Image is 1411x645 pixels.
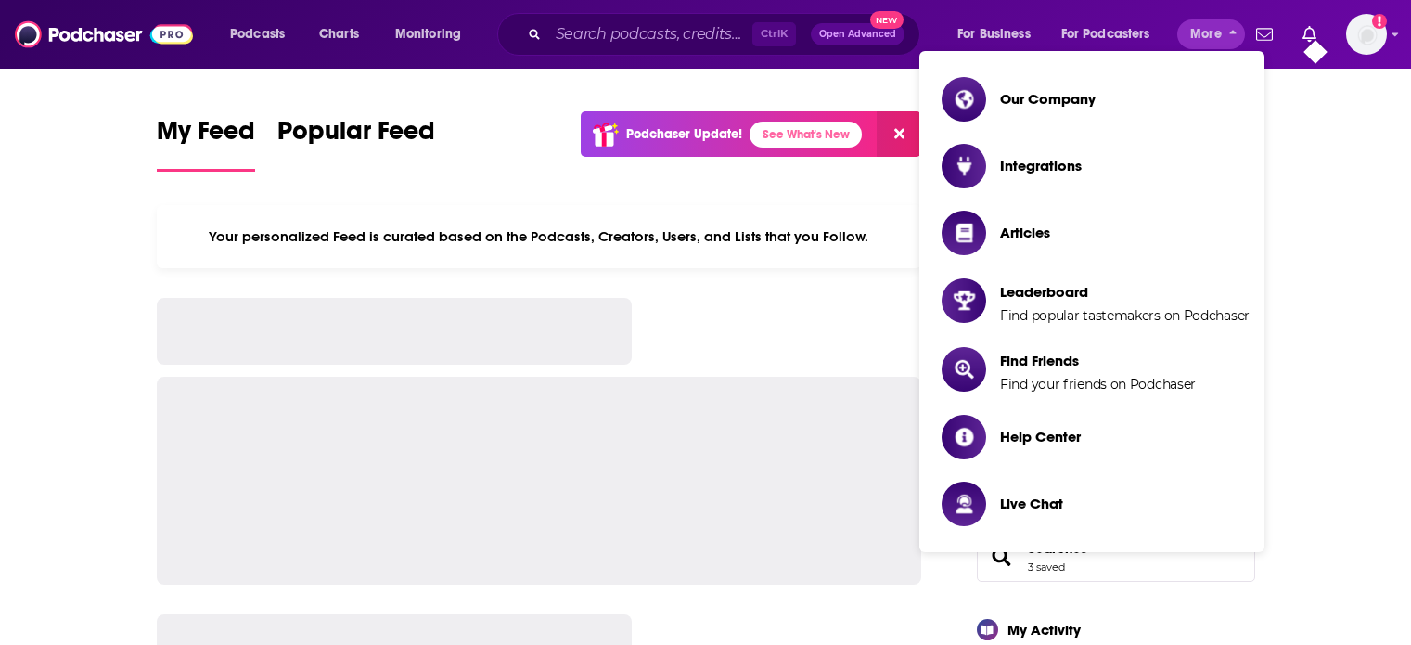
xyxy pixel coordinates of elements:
[752,22,796,46] span: Ctrl K
[957,21,1031,47] span: For Business
[750,122,862,148] a: See What's New
[1190,21,1222,47] span: More
[870,11,904,29] span: New
[319,21,359,47] span: Charts
[1346,14,1387,55] span: Logged in as HavasFormulab2b
[1346,14,1387,55] button: Show profile menu
[230,21,285,47] span: Podcasts
[217,19,309,49] button: open menu
[1295,19,1324,50] a: Show notifications dropdown
[1000,495,1063,512] span: Live Chat
[1028,561,1065,574] a: 3 saved
[1000,90,1096,108] span: Our Company
[944,19,1054,49] button: open menu
[1000,283,1250,301] span: Leaderboard
[1000,157,1082,174] span: Integrations
[15,17,193,52] img: Podchaser - Follow, Share and Rate Podcasts
[395,21,461,47] span: Monitoring
[1000,352,1196,369] span: Find Friends
[1372,14,1387,29] svg: Add a profile image
[1177,19,1245,49] button: close menu
[1000,428,1081,445] span: Help Center
[1346,14,1387,55] img: User Profile
[382,19,485,49] button: open menu
[1061,21,1150,47] span: For Podcasters
[277,115,435,172] a: Popular Feed
[811,23,904,45] button: Open AdvancedNew
[1049,19,1177,49] button: open menu
[515,13,938,56] div: Search podcasts, credits, & more...
[1007,621,1081,639] div: My Activity
[1000,376,1196,393] span: Find your friends on Podchaser
[548,19,752,49] input: Search podcasts, credits, & more...
[819,30,896,39] span: Open Advanced
[157,115,255,172] a: My Feed
[1000,224,1050,241] span: Articles
[1000,307,1250,324] span: Find popular tastemakers on Podchaser
[157,115,255,158] span: My Feed
[277,115,435,158] span: Popular Feed
[1249,19,1280,50] a: Show notifications dropdown
[307,19,370,49] a: Charts
[157,205,922,268] div: Your personalized Feed is curated based on the Podcasts, Creators, Users, and Lists that you Follow.
[626,126,742,142] p: Podchaser Update!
